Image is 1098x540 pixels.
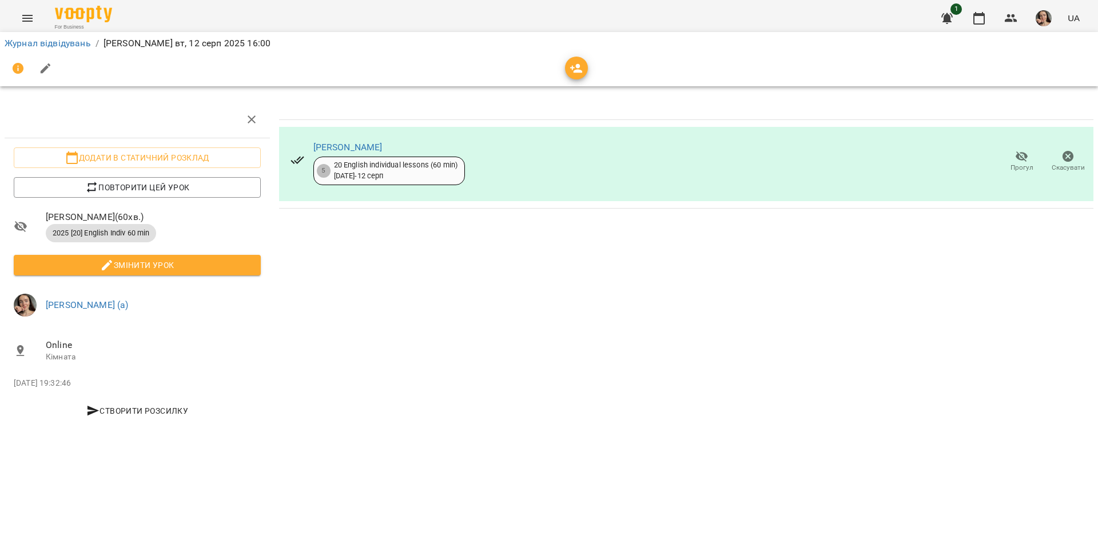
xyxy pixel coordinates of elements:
[1063,7,1084,29] button: UA
[14,401,261,421] button: Створити розсилку
[46,210,261,224] span: [PERSON_NAME] ( 60 хв. )
[18,404,256,418] span: Створити розсилку
[46,228,156,238] span: 2025 [20] English Indiv 60 min
[998,146,1045,178] button: Прогул
[1036,10,1052,26] img: aaa0aa5797c5ce11638e7aad685b53dd.jpeg
[1045,146,1091,178] button: Скасувати
[14,5,41,32] button: Menu
[1052,163,1085,173] span: Скасувати
[23,258,252,272] span: Змінити урок
[14,255,261,275] button: Змінити урок
[950,3,962,15] span: 1
[55,6,112,22] img: Voopty Logo
[1011,163,1033,173] span: Прогул
[46,338,261,352] span: Online
[104,37,270,50] p: [PERSON_NAME] вт, 12 серп 2025 16:00
[14,177,261,198] button: Повторити цей урок
[55,23,112,31] span: For Business
[46,351,261,363] p: Кімната
[96,37,99,50] li: /
[14,378,261,389] p: [DATE] 19:32:46
[317,164,331,178] div: 5
[1068,12,1080,24] span: UA
[14,147,261,168] button: Додати в статичний розклад
[5,37,1093,50] nav: breadcrumb
[5,38,91,49] a: Журнал відвідувань
[334,160,458,181] div: 20 English individual lessons (60 min) [DATE] - 12 серп
[23,151,252,165] span: Додати в статичний розклад
[46,299,129,310] a: [PERSON_NAME] (а)
[313,142,383,153] a: [PERSON_NAME]
[23,181,252,194] span: Повторити цей урок
[14,294,37,317] img: aaa0aa5797c5ce11638e7aad685b53dd.jpeg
